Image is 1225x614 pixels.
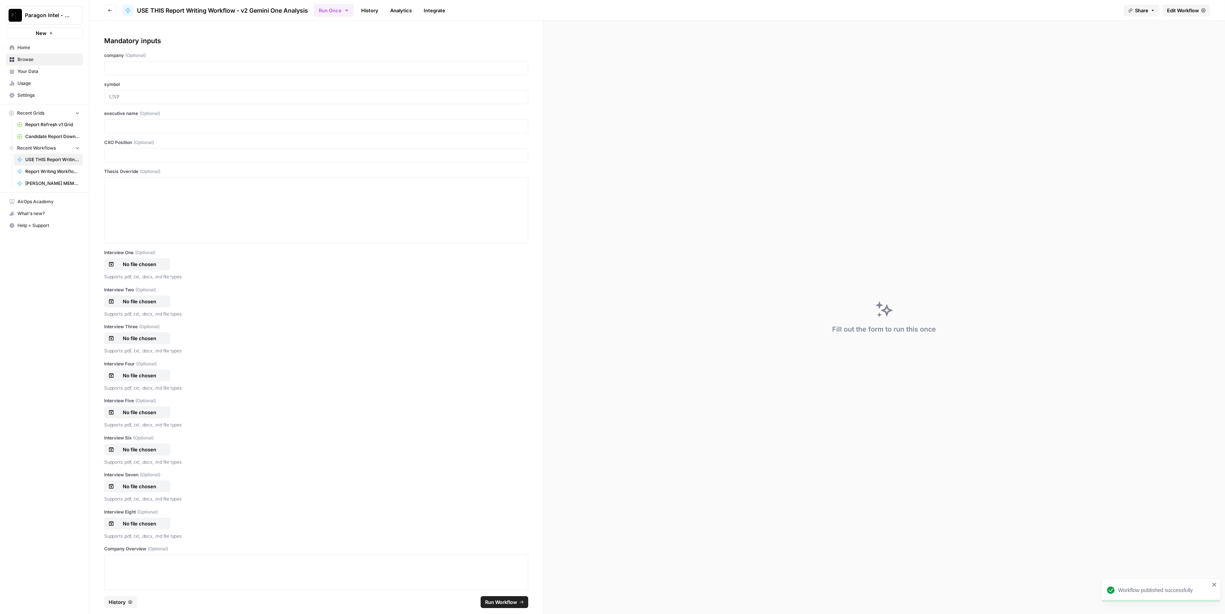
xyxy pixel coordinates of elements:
[104,495,528,503] p: Supports .pdf, .txt, .docx, .md file types
[104,421,528,429] p: Supports .pdf, .txt, .docx, .md file types
[419,4,450,16] a: Integrate
[104,52,528,59] label: company
[6,143,83,154] button: Recent Workflows
[104,509,528,515] label: Interview Eight
[6,108,83,119] button: Recent Grids
[25,133,80,140] span: Candidate Report Download Sheet
[833,324,936,335] div: Fill out the form to run this once
[148,546,168,552] span: (Optional)
[122,4,308,16] a: USE THIS Report Writing Workflow - v2 Gemini One Analysis
[14,131,83,143] a: Candidate Report Download Sheet
[104,518,170,530] button: No file chosen
[6,89,83,101] a: Settings
[36,29,47,37] span: New
[1163,4,1210,16] a: Edit Workflow
[6,54,83,65] a: Browse
[386,4,416,16] a: Analytics
[104,258,170,270] button: No file chosen
[104,361,528,367] label: Interview Four
[116,483,163,490] p: No file chosen
[104,168,528,175] label: Thesis Override
[104,139,528,146] label: CXO Position
[134,139,154,146] span: (Optional)
[6,220,83,231] button: Help + Support
[25,180,80,187] span: [PERSON_NAME] MEMO WRITING WORKFLOW EDITING [DATE] DO NOT USE
[104,546,528,552] label: Company Overview
[14,154,83,166] a: USE THIS Report Writing Workflow - v2 Gemini One Analysis
[14,166,83,178] a: Report Writing Workflow - Gemini 2.5 2025 08 13 DO NOT USE
[140,110,160,117] span: (Optional)
[109,598,126,606] span: History
[17,80,80,87] span: Usage
[9,9,22,22] img: Paragon Intel - Bill / Ty / Colby R&D Logo
[104,444,170,455] button: No file chosen
[140,471,160,478] span: (Optional)
[6,77,83,89] a: Usage
[6,42,83,54] a: Home
[104,471,528,478] label: Interview Seven
[104,323,528,330] label: Interview Three
[104,406,170,418] button: No file chosen
[485,598,517,606] span: Run Workflow
[104,347,528,355] p: Supports .pdf, .txt, .docx, .md file types
[1167,7,1199,14] span: Edit Workflow
[104,533,528,540] p: Supports .pdf, .txt, .docx, .md file types
[14,119,83,131] a: Report Refresh v1 Grid
[140,168,160,175] span: (Optional)
[139,323,160,330] span: (Optional)
[116,409,163,416] p: No file chosen
[116,520,163,527] p: No file chosen
[116,372,163,379] p: No file chosen
[116,260,163,268] p: No file chosen
[1135,7,1148,14] span: Share
[6,208,83,220] button: What's new?
[104,370,170,381] button: No file chosen
[17,92,80,99] span: Settings
[133,435,154,441] span: (Optional)
[136,361,157,367] span: (Optional)
[135,287,156,293] span: (Optional)
[1212,582,1217,588] button: close
[125,52,146,59] span: (Optional)
[357,4,383,16] a: History
[6,65,83,77] a: Your Data
[17,222,80,229] span: Help + Support
[314,4,354,17] button: Run Once
[104,81,528,88] label: symbol
[104,332,170,344] button: No file chosen
[135,397,156,404] span: (Optional)
[104,295,170,307] button: No file chosen
[104,458,528,466] p: Supports .pdf, .txt, .docx, .md file types
[104,397,528,404] label: Interview Five
[17,68,80,75] span: Your Data
[116,335,163,342] p: No file chosen
[25,12,70,19] span: Paragon Intel - Bill / Ty / [PERSON_NAME] R&D
[104,596,137,608] button: History
[116,446,163,453] p: No file chosen
[104,287,528,293] label: Interview Two
[104,310,528,318] p: Supports .pdf, .txt, .docx, .md file types
[137,509,158,515] span: (Optional)
[1124,4,1160,16] button: Share
[25,156,80,163] span: USE THIS Report Writing Workflow - v2 Gemini One Analysis
[17,198,80,205] span: AirOps Academy
[116,298,163,305] p: No file chosen
[104,36,528,46] div: Mandatory inputs
[137,6,308,15] span: USE THIS Report Writing Workflow - v2 Gemini One Analysis
[104,273,528,281] p: Supports .pdf, .txt, .docx, .md file types
[6,196,83,208] a: AirOps Academy
[17,145,56,151] span: Recent Workflows
[14,178,83,189] a: [PERSON_NAME] MEMO WRITING WORKFLOW EDITING [DATE] DO NOT USE
[25,121,80,128] span: Report Refresh v1 Grid
[17,44,80,51] span: Home
[17,110,44,116] span: Recent Grids
[25,168,80,175] span: Report Writing Workflow - Gemini 2.5 2025 08 13 DO NOT USE
[6,6,83,25] button: Workspace: Paragon Intel - Bill / Ty / Colby R&D
[104,249,528,256] label: Interview One
[135,249,155,256] span: (Optional)
[1118,586,1210,594] div: Workflow published successfully
[104,480,170,492] button: No file chosen
[17,56,80,63] span: Browse
[104,110,528,117] label: executive name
